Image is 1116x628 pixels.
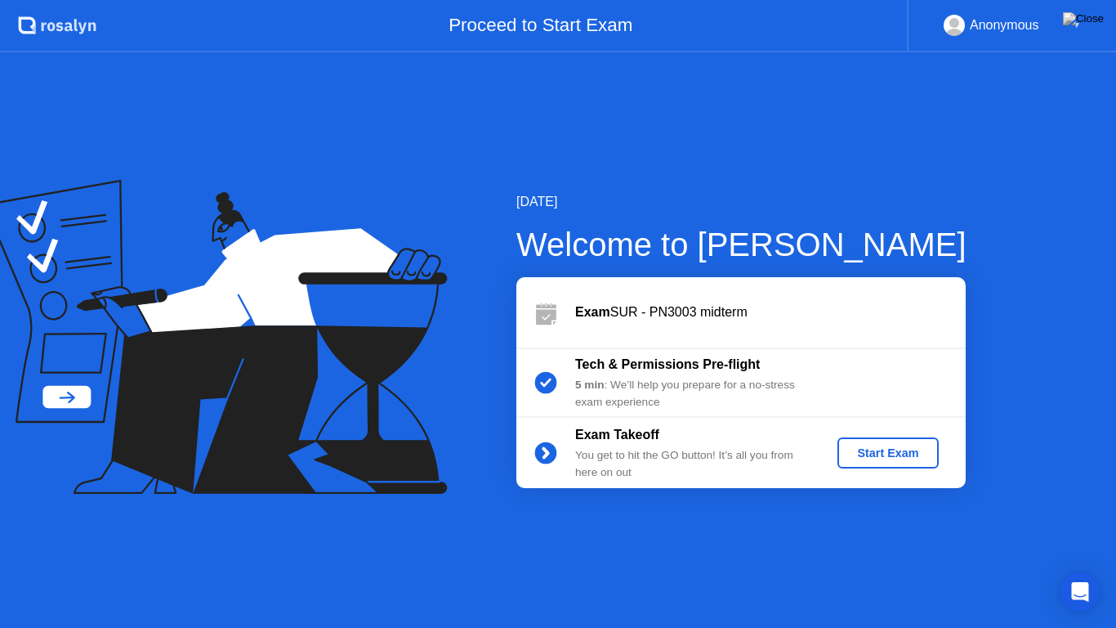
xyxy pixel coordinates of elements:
div: : We’ll help you prepare for a no-stress exam experience [575,377,810,410]
img: Close [1063,12,1104,25]
div: Welcome to [PERSON_NAME] [516,220,966,269]
b: 5 min [575,379,605,391]
b: Exam [575,305,610,319]
div: You get to hit the GO button! It’s all you from here on out [575,447,810,481]
div: [DATE] [516,192,966,212]
div: Start Exam [844,446,931,460]
div: Anonymous [970,15,1039,36]
b: Tech & Permissions Pre-flight [575,357,760,371]
div: Open Intercom Messenger [1060,572,1100,612]
div: SUR - PN3003 midterm [575,303,966,322]
button: Start Exam [837,437,938,469]
b: Exam Takeoff [575,428,659,442]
